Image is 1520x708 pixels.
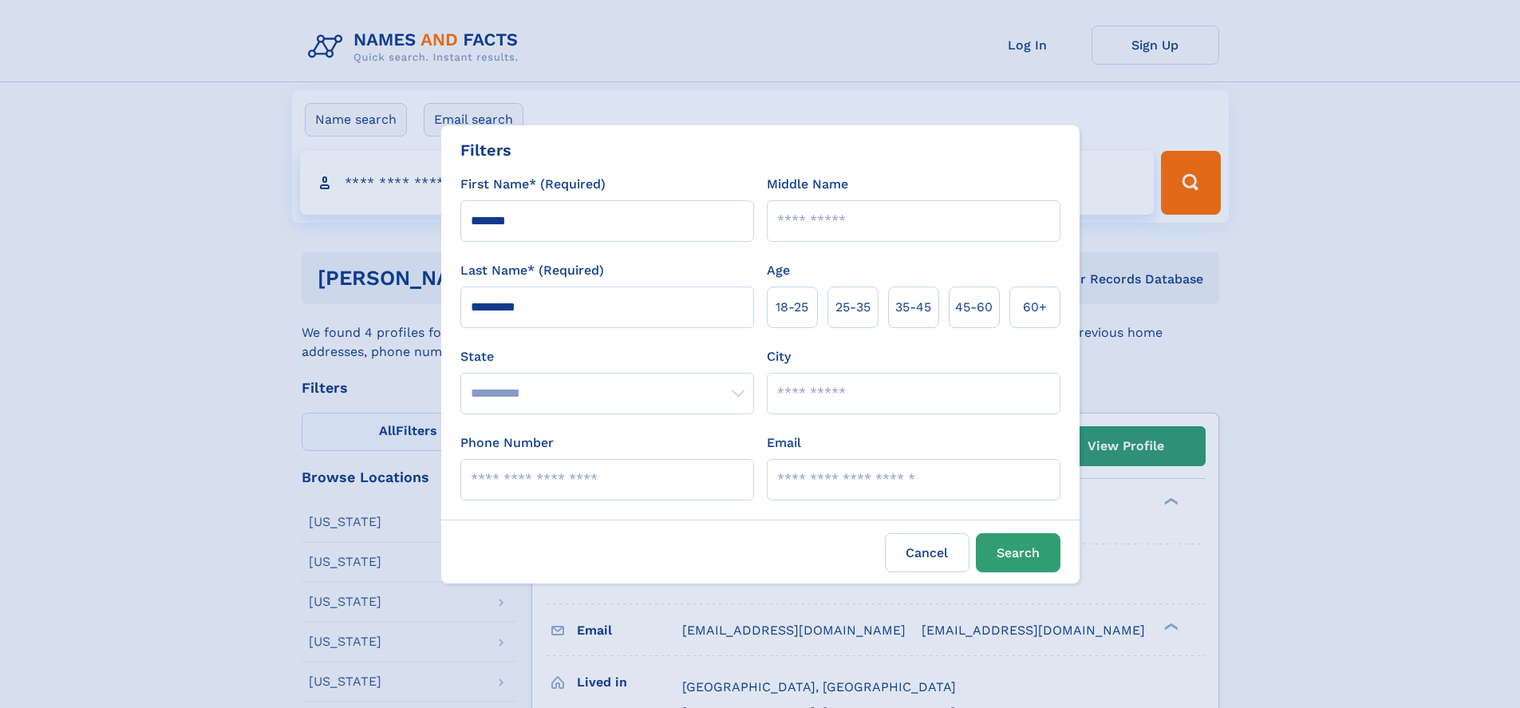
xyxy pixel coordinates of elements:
label: First Name* (Required) [460,175,606,194]
div: Filters [460,138,511,162]
span: 35‑45 [895,298,931,317]
label: Last Name* (Required) [460,261,604,280]
label: City [767,347,791,366]
label: Age [767,261,790,280]
span: 45‑60 [955,298,993,317]
span: 60+ [1023,298,1047,317]
span: 25‑35 [835,298,871,317]
span: 18‑25 [776,298,808,317]
label: State [460,347,754,366]
label: Cancel [885,533,969,572]
label: Phone Number [460,433,554,453]
button: Search [976,533,1060,572]
label: Middle Name [767,175,848,194]
label: Email [767,433,801,453]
